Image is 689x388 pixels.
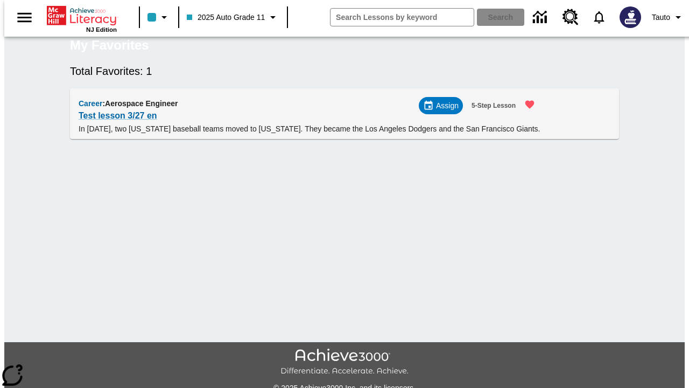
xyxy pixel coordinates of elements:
[652,12,670,23] span: Tauto
[467,97,520,115] button: 5-Step Lesson
[648,8,689,27] button: Profile/Settings
[419,97,463,114] div: Assign Choose Dates
[79,108,157,123] a: Test lesson 3/27 en
[331,9,474,26] input: search field
[182,8,284,27] button: Class: 2025 Auto Grade 11, Select your class
[436,100,459,112] span: Assign
[585,3,613,31] a: Notifications
[187,12,265,23] span: 2025 Auto Grade 11
[280,349,409,376] img: Achieve3000 Differentiate Accelerate Achieve
[79,123,542,135] p: In [DATE], two [US_STATE] baseball teams moved to [US_STATE]. They became the Los Angeles Dodgers...
[472,100,516,112] span: 5-Step Lesson
[620,6,641,28] img: Avatar
[556,3,585,32] a: Resource Center, Will open in new tab
[518,93,542,116] button: Remove from Favorites
[70,63,619,80] h6: Total Favorites: 1
[86,26,117,33] span: NJ Edition
[47,5,117,26] a: Home
[102,99,178,108] span: : Aerospace Engineer
[47,4,117,33] div: Home
[9,2,40,33] button: Open side menu
[70,37,149,54] h5: My Favorites
[613,3,648,31] button: Select a new avatar
[143,8,175,27] button: Class color is light blue. Change class color
[79,99,102,108] span: Career
[526,3,556,32] a: Data Center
